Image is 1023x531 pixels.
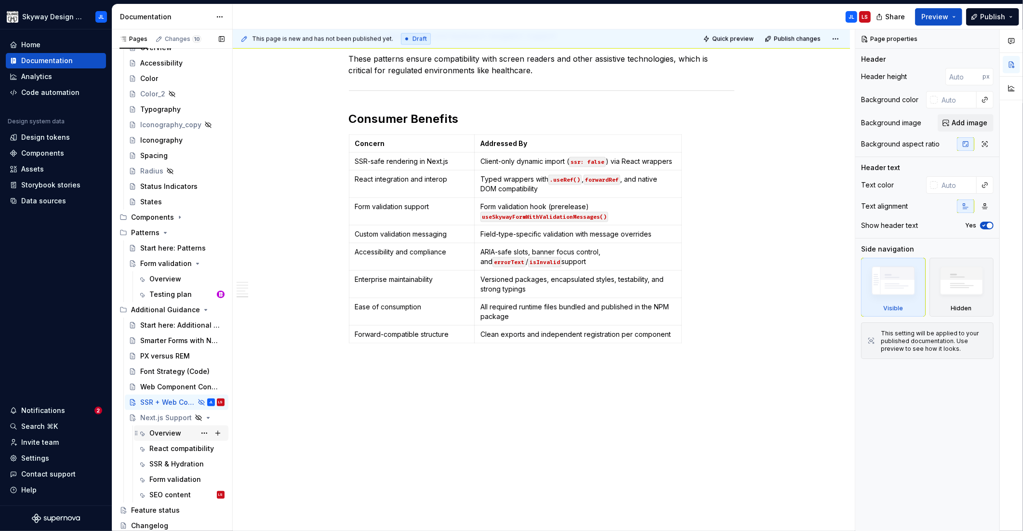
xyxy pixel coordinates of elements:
div: Patterns [131,228,159,238]
span: Draft [412,35,427,43]
a: Feature status [116,503,228,518]
p: px [983,73,990,80]
div: Header height [861,72,907,81]
code: useSkywayFormWithValidationMessages() [480,212,608,222]
div: LS [219,398,223,407]
div: Design system data [8,118,65,125]
code: errorText [492,257,526,267]
div: Color [140,74,158,83]
div: JL [98,13,104,21]
div: Code automation [21,88,80,97]
a: Design tokens [6,130,106,145]
div: Pages [120,35,147,43]
p: Typed wrappers with , , and native DOM compatibility [480,174,675,194]
div: Components [116,210,228,225]
div: Settings [21,453,49,463]
button: Quick preview [700,32,758,46]
a: Code automation [6,85,106,100]
div: SEO content [149,490,191,500]
div: Accessibility [140,58,183,68]
p: SSR-safe rendering in Next.js [355,157,469,166]
div: Storybook stories [21,180,80,190]
span: 2 [94,407,102,414]
input: Auto [945,68,983,85]
div: Additional Guidance [116,302,228,318]
img: 7d2f9795-fa08-4624-9490-5a3f7218a56a.png [7,11,18,23]
a: Home [6,37,106,53]
h2: Consumer Benefits [349,111,734,127]
button: Notifications2 [6,403,106,418]
div: Feature status [131,505,180,515]
div: Color_2 [140,89,165,99]
div: Documentation [120,12,211,22]
p: Accessibility and compliance [355,247,469,257]
a: Status Indicators [125,179,228,194]
div: Text color [861,180,894,190]
button: Publish changes [762,32,825,46]
a: Supernova Logo [32,514,80,523]
div: Search ⌘K [21,422,58,431]
a: Assets [6,161,106,177]
div: Background color [861,95,918,105]
div: Home [21,40,40,50]
span: Add image [952,118,987,128]
a: Iconography_copy [125,117,228,133]
span: Publish changes [774,35,821,43]
a: Settings [6,451,106,466]
div: Status Indicators [140,182,198,191]
a: Analytics [6,69,106,84]
a: Font Strategy (Code) [125,364,228,379]
div: Patterns [116,225,228,240]
p: Ease of consumption [355,302,469,312]
div: Data sources [21,196,66,206]
div: LS [862,13,868,21]
div: Visible [861,258,926,317]
code: forwardRef [584,175,620,185]
div: Font Strategy (Code) [140,367,210,376]
span: 10 [192,35,201,43]
a: Data sources [6,193,106,209]
div: JL [210,398,213,407]
div: This setting will be applied to your published documentation. Use preview to see how it looks. [881,330,987,353]
div: Help [21,485,37,495]
div: Documentation [21,56,73,66]
a: Overview [134,271,228,287]
a: Invite team [6,435,106,450]
span: This page is new and has not been published yet. [252,35,393,43]
a: Storybook stories [6,177,106,193]
a: Color [125,71,228,86]
div: Contact support [21,469,76,479]
code: ssr: false [569,157,606,167]
p: React integration and interop [355,174,469,184]
button: Contact support [6,466,106,482]
div: Hidden [930,258,994,317]
button: Share [871,8,911,26]
div: Typography [140,105,181,114]
p: Versioned packages, encapsulated styles, testability, and strong typings [480,275,675,294]
img: Bobby Davis [217,291,225,298]
button: Preview [915,8,962,26]
p: Form validation support [355,202,469,212]
input: Auto [938,176,977,194]
a: Components [6,146,106,161]
a: Color_2 [125,86,228,102]
div: Radius [140,166,163,176]
div: JL [849,13,854,21]
div: Show header text [861,221,918,230]
div: Web Component Console Errors [140,382,220,392]
code: .useRef() [548,175,582,185]
div: Analytics [21,72,52,81]
button: Skyway Design SystemJL [2,6,110,27]
strong: Addressed By [480,139,527,147]
div: Text alignment [861,201,908,211]
a: SEO contentLS [134,487,228,503]
button: Help [6,482,106,498]
p: Custom validation messaging [355,229,469,239]
span: Preview [921,12,948,22]
div: Iconography_copy [140,120,201,130]
div: Header [861,54,886,64]
input: Auto [938,91,977,108]
div: Form validation [140,259,192,268]
a: Form validation [125,256,228,271]
div: Visible [883,305,903,312]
